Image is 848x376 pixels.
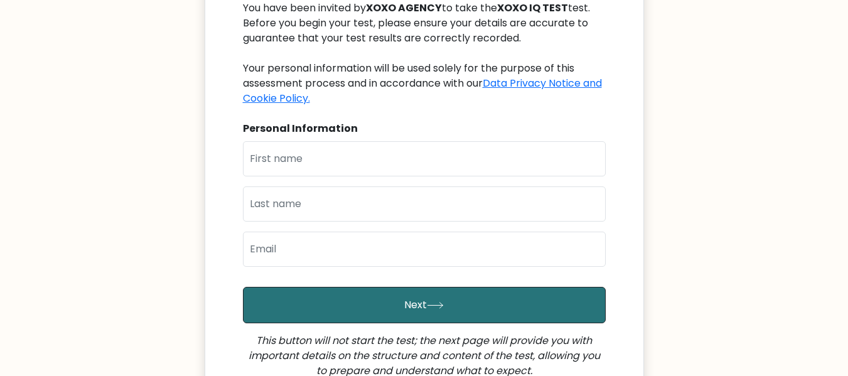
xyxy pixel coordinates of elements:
[366,1,442,15] b: XOXO AGENCY
[243,232,606,267] input: Email
[497,1,568,15] b: XOXO IQ TEST
[243,287,606,323] button: Next
[243,121,606,136] div: Personal Information
[243,186,606,222] input: Last name
[243,76,602,105] a: Data Privacy Notice and Cookie Policy.
[243,141,606,176] input: First name
[243,1,606,106] div: You have been invited by to take the test. Before you begin your test, please ensure your details...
